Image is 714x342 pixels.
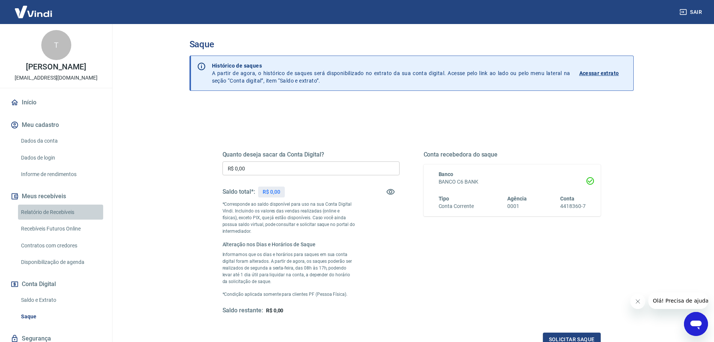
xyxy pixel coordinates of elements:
span: Conta [560,196,574,202]
p: *Condição aplicada somente para clientes PF (Pessoa Física). [222,291,355,298]
p: [EMAIL_ADDRESS][DOMAIN_NAME] [15,74,98,82]
span: Banco [439,171,454,177]
a: Dados de login [18,150,103,166]
a: Recebíveis Futuros Online [18,221,103,237]
p: Informamos que os dias e horários para saques em sua conta digital foram alterados. A partir de a... [222,251,355,285]
span: Tipo [439,196,449,202]
a: Informe de rendimentos [18,167,103,182]
span: Agência [507,196,527,202]
iframe: Fechar mensagem [630,294,645,309]
p: Acessar extrato [579,69,619,77]
a: Saque [18,309,103,324]
p: A partir de agora, o histórico de saques será disponibilizado no extrato da sua conta digital. Ac... [212,62,570,84]
h6: 0001 [507,202,527,210]
h5: Saldo restante: [222,307,263,315]
a: Início [9,94,103,111]
iframe: Botão para abrir a janela de mensagens [684,312,708,336]
a: Acessar extrato [579,62,627,84]
p: [PERSON_NAME] [26,63,86,71]
button: Conta Digital [9,276,103,292]
a: Saldo e Extrato [18,292,103,308]
h5: Quanto deseja sacar da Conta Digital? [222,151,400,158]
iframe: Mensagem da empresa [648,292,708,309]
h3: Saque [189,39,634,50]
p: Histórico de saques [212,62,570,69]
h6: BANCO C6 BANK [439,178,586,186]
span: Olá! Precisa de ajuda? [5,5,63,11]
p: *Corresponde ao saldo disponível para uso na sua Conta Digital Vindi. Incluindo os valores das ve... [222,201,355,235]
p: R$ 0,00 [263,188,280,196]
img: Vindi [9,0,58,23]
h5: Conta recebedora do saque [424,151,601,158]
h6: 4418360-7 [560,202,586,210]
button: Sair [678,5,705,19]
span: R$ 0,00 [266,307,284,313]
button: Meu cadastro [9,117,103,133]
a: Relatório de Recebíveis [18,205,103,220]
a: Contratos com credores [18,238,103,253]
a: Dados da conta [18,133,103,149]
h5: Saldo total*: [222,188,255,196]
h6: Alteração nos Dias e Horários de Saque [222,241,355,248]
a: Disponibilização de agenda [18,255,103,270]
div: T [41,30,71,60]
button: Meus recebíveis [9,188,103,205]
h6: Conta Corrente [439,202,474,210]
